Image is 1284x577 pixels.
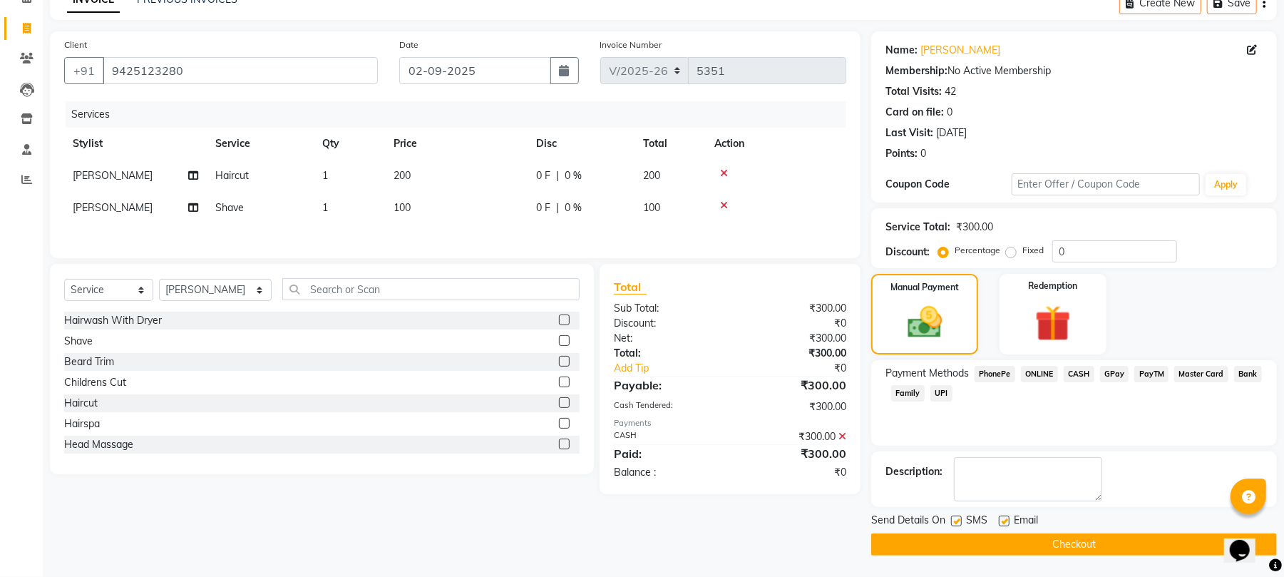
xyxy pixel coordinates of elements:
[565,200,582,215] span: 0 %
[885,43,918,58] div: Name:
[322,201,328,214] span: 1
[885,464,943,479] div: Description:
[1022,244,1044,257] label: Fixed
[1224,520,1270,563] iframe: chat widget
[64,334,93,349] div: Shave
[565,168,582,183] span: 0 %
[603,465,730,480] div: Balance :
[603,377,730,394] div: Payable:
[885,126,933,141] div: Last Visit:
[885,63,1263,78] div: No Active Membership
[956,220,993,235] div: ₹300.00
[556,168,559,183] span: |
[885,220,950,235] div: Service Total:
[1028,280,1077,292] label: Redemption
[885,63,947,78] div: Membership:
[871,513,945,531] span: Send Details On
[730,377,857,394] div: ₹300.00
[730,346,857,361] div: ₹300.00
[600,39,662,51] label: Invoice Number
[885,245,930,260] div: Discount:
[64,375,126,390] div: Childrens Cut
[730,465,857,480] div: ₹0
[945,84,956,99] div: 42
[730,399,857,414] div: ₹300.00
[730,429,857,444] div: ₹300.00
[556,200,559,215] span: |
[1064,366,1094,382] span: CASH
[730,331,857,346] div: ₹300.00
[528,128,635,160] th: Disc
[536,200,550,215] span: 0 F
[1174,366,1228,382] span: Master Card
[394,169,411,182] span: 200
[603,429,730,444] div: CASH
[385,128,528,160] th: Price
[730,316,857,331] div: ₹0
[947,105,952,120] div: 0
[885,146,918,161] div: Points:
[64,57,104,84] button: +91
[1024,301,1082,346] img: _gift.svg
[64,396,98,411] div: Haircut
[207,128,314,160] th: Service
[1012,173,1200,195] input: Enter Offer / Coupon Code
[1234,366,1262,382] span: Bank
[66,101,857,128] div: Services
[643,201,660,214] span: 100
[730,301,857,316] div: ₹300.00
[975,366,1015,382] span: PhonePe
[73,201,153,214] span: [PERSON_NAME]
[885,177,1011,192] div: Coupon Code
[603,301,730,316] div: Sub Total:
[730,445,857,462] div: ₹300.00
[897,302,953,342] img: _cash.svg
[890,281,959,294] label: Manual Payment
[215,169,249,182] span: Haircut
[322,169,328,182] span: 1
[706,128,846,160] th: Action
[73,169,153,182] span: [PERSON_NAME]
[930,385,952,402] span: UPI
[614,280,647,295] span: Total
[603,316,730,331] div: Discount:
[64,128,207,160] th: Stylist
[394,201,411,214] span: 100
[936,126,967,141] div: [DATE]
[103,57,378,84] input: Search by Name/Mobile/Email/Code
[920,43,1000,58] a: [PERSON_NAME]
[314,128,385,160] th: Qty
[64,437,133,452] div: Head Massage
[966,513,987,531] span: SMS
[1014,513,1038,531] span: Email
[871,533,1277,556] button: Checkout
[885,105,944,120] div: Card on file:
[64,417,100,432] div: Hairspa
[1134,366,1169,382] span: PayTM
[614,417,846,429] div: Payments
[603,331,730,346] div: Net:
[536,168,550,183] span: 0 F
[603,346,730,361] div: Total:
[282,278,580,300] input: Search or Scan
[891,385,925,402] span: Family
[603,399,730,414] div: Cash Tendered:
[1206,174,1246,195] button: Apply
[399,39,418,51] label: Date
[955,244,1000,257] label: Percentage
[643,169,660,182] span: 200
[603,361,751,376] a: Add Tip
[885,366,969,381] span: Payment Methods
[64,354,114,369] div: Beard Trim
[1100,366,1129,382] span: GPay
[635,128,706,160] th: Total
[1021,366,1058,382] span: ONLINE
[885,84,942,99] div: Total Visits:
[751,361,857,376] div: ₹0
[64,313,162,328] div: Hairwash With Dryer
[215,201,244,214] span: Shave
[64,39,87,51] label: Client
[920,146,926,161] div: 0
[603,445,730,462] div: Paid:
